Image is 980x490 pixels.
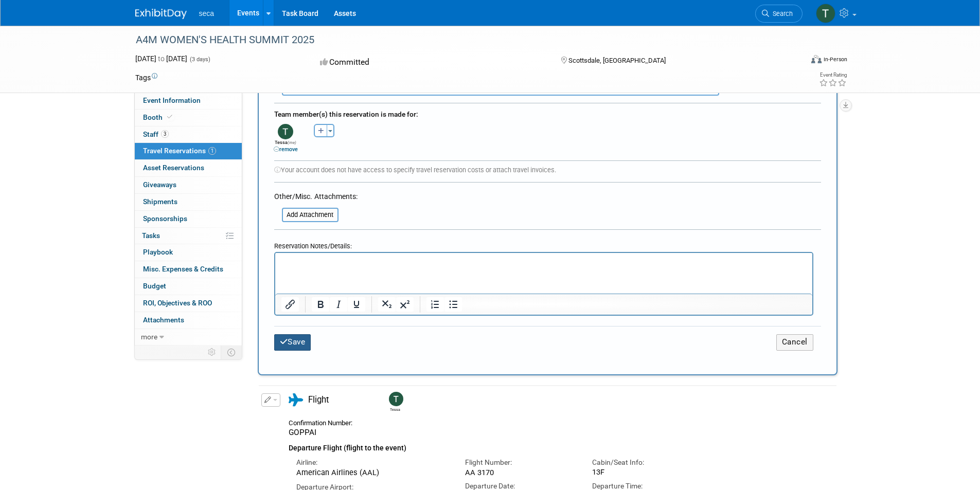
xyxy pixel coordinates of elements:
span: Flight [308,394,329,405]
span: Event Information [143,96,201,104]
button: Underline [348,297,365,312]
img: Tessa Schwikerath [389,392,403,406]
a: Attachments [135,312,242,329]
div: Tessa Schwikerath [389,406,402,412]
span: ROI, Objectives & ROO [143,299,212,307]
div: Other/Misc. Attachments: [274,191,358,204]
a: Travel Reservations1 [135,143,242,159]
span: Travel Reservations [143,147,216,155]
div: Flight Number: [465,458,577,467]
span: 3 [161,130,169,138]
a: Giveaways [135,177,242,193]
div: AA 3170 [465,468,577,477]
a: Staff3 [135,126,242,143]
a: Search [755,5,803,23]
a: remove [274,146,298,153]
div: Departure Flight (flight to the event) [289,438,789,454]
td: Toggle Event Tabs [221,346,242,359]
div: Event Rating [819,72,847,78]
button: Bold [312,297,329,312]
span: Booth [143,113,174,121]
a: more [135,329,242,346]
span: Asset Reservations [143,164,204,172]
div: Tessa Schwikerath [386,392,404,412]
div: A4M WOMEN'S HEALTH SUMMIT 2025 [132,31,787,49]
div: Your account does not have access to specify travel reservation costs or attach travel invoices. [266,166,829,175]
div: Committed [317,53,544,71]
span: Shipments [143,197,177,206]
span: Staff [143,130,169,138]
button: Insert/edit link [281,297,299,312]
a: Asset Reservations [135,160,242,176]
a: Tasks [135,228,242,244]
img: ExhibitDay [135,9,187,19]
span: 1 [208,147,216,155]
span: Misc. Expenses & Credits [143,265,223,273]
div: Confirmation Number: [289,416,360,427]
div: Airline: [296,458,450,467]
a: Booth [135,110,242,126]
span: Search [769,10,793,17]
span: to [156,55,166,63]
div: American Airlines (AAL) [296,468,450,477]
div: Reservation Notes/Details: [274,237,813,252]
a: Budget [135,278,242,295]
a: Sponsorships [135,211,242,227]
button: Save [274,334,311,350]
span: Tasks [142,231,160,240]
img: T.jpg [278,124,293,139]
div: Tessa [269,139,302,154]
div: Event Format [742,53,848,69]
span: Budget [143,282,166,290]
span: seca [199,9,215,17]
img: Format-Inperson.png [811,55,822,63]
span: more [141,333,157,341]
span: [DATE] [DATE] [135,55,187,63]
button: Superscript [396,297,414,312]
button: Italic [330,297,347,312]
span: (me) [288,140,296,145]
a: Playbook [135,244,242,261]
iframe: Rich Text Area [275,253,812,294]
span: Scottsdale, [GEOGRAPHIC_DATA] [568,57,666,64]
i: Booth reservation complete [167,114,172,120]
span: Sponsorships [143,214,187,223]
a: Shipments [135,194,242,210]
div: In-Person [823,56,847,63]
button: Subscript [378,297,396,312]
a: ROI, Objectives & ROO [135,295,242,312]
span: Giveaways [143,180,176,189]
a: Event Information [135,93,242,109]
button: Cancel [776,334,813,350]
span: GOPPAI [289,428,316,437]
div: Cabin/Seat Info: [592,458,704,467]
button: Bullet list [444,297,462,312]
img: Tessa Schwikerath [816,4,835,23]
a: Misc. Expenses & Credits [135,261,242,278]
td: Personalize Event Tab Strip [203,346,221,359]
span: Attachments [143,316,184,324]
div: Team member(s) this reservation is made for: [274,105,821,121]
td: Tags [135,72,157,83]
i: Flight [289,393,303,406]
span: Playbook [143,248,173,256]
div: 13F [592,468,704,477]
button: Numbered list [426,297,444,312]
span: (3 days) [189,56,210,63]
